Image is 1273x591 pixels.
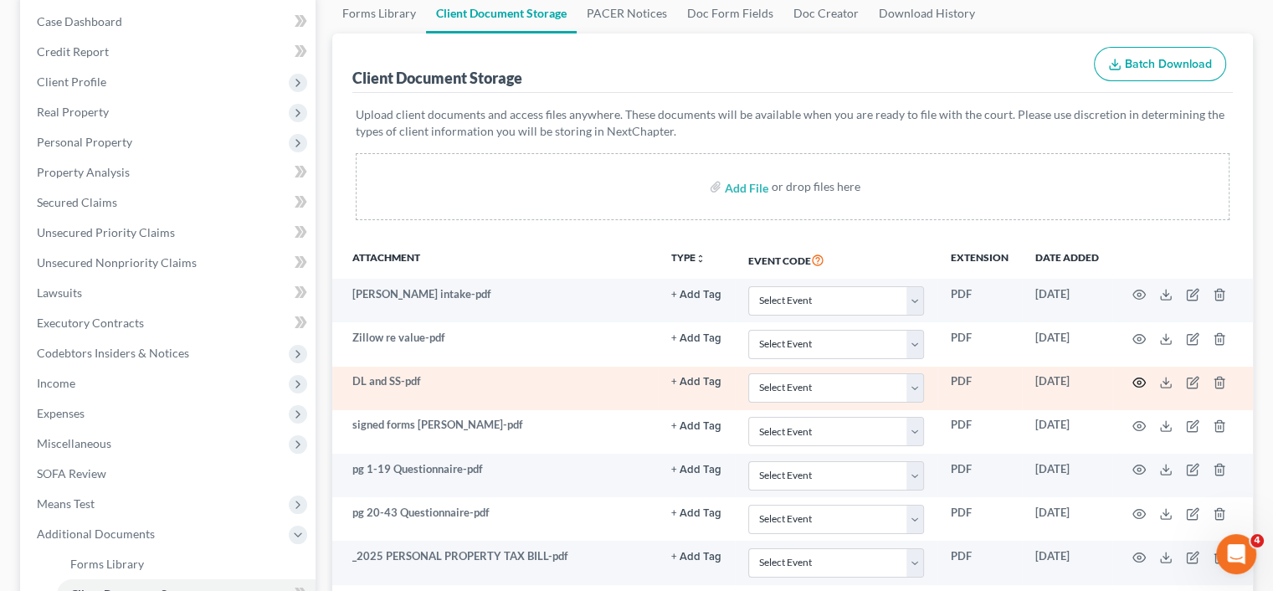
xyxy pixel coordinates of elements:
[37,75,106,89] span: Client Profile
[937,279,1022,322] td: PDF
[37,225,175,239] span: Unsecured Priority Claims
[332,367,658,410] td: DL and SS-pdf
[671,465,721,475] button: + Add Tag
[23,157,316,188] a: Property Analysis
[332,454,658,497] td: pg 1-19 Questionnaire-pdf
[772,178,860,195] div: or drop files here
[671,417,721,433] a: + Add Tag
[37,44,109,59] span: Credit Report
[37,466,106,481] span: SOFA Review
[23,308,316,338] a: Executory Contracts
[671,373,721,389] a: + Add Tag
[37,527,155,541] span: Additional Documents
[1094,47,1226,82] button: Batch Download
[332,541,658,584] td: _2025 PERSONAL PROPERTY TAX BILL-pdf
[671,421,721,432] button: + Add Tag
[671,505,721,521] a: + Add Tag
[352,68,522,88] div: Client Document Storage
[332,410,658,454] td: signed forms [PERSON_NAME]-pdf
[1022,497,1112,541] td: [DATE]
[671,253,706,264] button: TYPEunfold_more
[937,541,1022,584] td: PDF
[671,290,721,301] button: + Add Tag
[332,279,658,322] td: [PERSON_NAME] intake-pdf
[37,105,109,119] span: Real Property
[37,346,189,360] span: Codebtors Insiders & Notices
[671,461,721,477] a: + Add Tag
[937,367,1022,410] td: PDF
[37,376,75,390] span: Income
[1022,322,1112,366] td: [DATE]
[1022,410,1112,454] td: [DATE]
[37,195,117,209] span: Secured Claims
[1022,541,1112,584] td: [DATE]
[37,316,144,330] span: Executory Contracts
[23,459,316,489] a: SOFA Review
[671,508,721,519] button: + Add Tag
[23,37,316,67] a: Credit Report
[937,410,1022,454] td: PDF
[671,330,721,346] a: + Add Tag
[671,377,721,388] button: + Add Tag
[23,7,316,37] a: Case Dashboard
[671,548,721,564] a: + Add Tag
[1125,57,1212,71] span: Batch Download
[1216,534,1256,574] iframe: Intercom live chat
[696,254,706,264] i: unfold_more
[332,322,658,366] td: Zillow re value-pdf
[70,557,144,571] span: Forms Library
[671,286,721,302] a: + Add Tag
[37,14,122,28] span: Case Dashboard
[332,240,658,279] th: Attachment
[37,165,130,179] span: Property Analysis
[671,333,721,344] button: + Add Tag
[37,255,197,270] span: Unsecured Nonpriority Claims
[57,549,316,579] a: Forms Library
[356,106,1229,140] p: Upload client documents and access files anywhere. These documents will be available when you are...
[937,497,1022,541] td: PDF
[23,248,316,278] a: Unsecured Nonpriority Claims
[37,496,95,511] span: Means Test
[1022,279,1112,322] td: [DATE]
[37,135,132,149] span: Personal Property
[1022,454,1112,497] td: [DATE]
[23,218,316,248] a: Unsecured Priority Claims
[332,497,658,541] td: pg 20-43 Questionnaire-pdf
[1022,367,1112,410] td: [DATE]
[1250,534,1264,547] span: 4
[937,454,1022,497] td: PDF
[37,436,111,450] span: Miscellaneous
[1022,240,1112,279] th: Date added
[23,278,316,308] a: Lawsuits
[735,240,937,279] th: Event Code
[671,552,721,563] button: + Add Tag
[23,188,316,218] a: Secured Claims
[37,406,85,420] span: Expenses
[37,285,82,300] span: Lawsuits
[937,322,1022,366] td: PDF
[937,240,1022,279] th: Extension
